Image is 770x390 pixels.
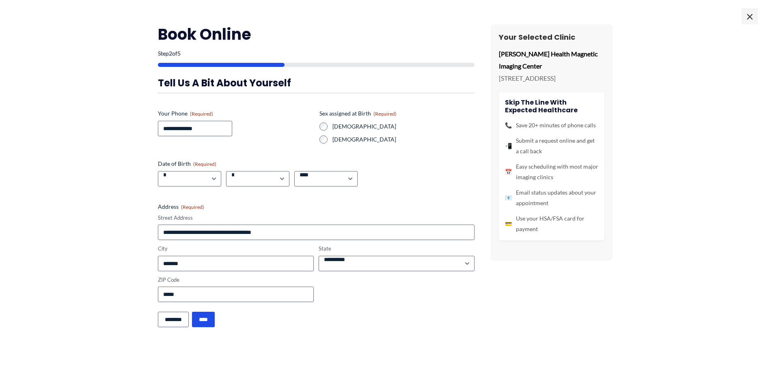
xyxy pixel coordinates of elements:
[158,51,475,56] p: Step of
[177,50,181,57] span: 5
[332,122,475,131] label: [DEMOGRAPHIC_DATA]
[158,77,475,89] h3: Tell us a bit about yourself
[332,135,475,144] label: [DEMOGRAPHIC_DATA]
[158,276,314,284] label: ZIP Code
[158,160,216,168] legend: Date of Birth
[158,214,475,222] label: Street Address
[158,203,204,211] legend: Address
[499,32,604,42] h3: Your Selected Clinic
[158,245,314,253] label: City
[169,50,172,57] span: 2
[505,135,598,156] li: Submit a request online and get a call back
[505,120,512,131] span: 📞
[181,204,204,210] span: (Required)
[190,111,213,117] span: (Required)
[158,24,475,44] h2: Book Online
[742,8,758,24] span: ×
[158,109,313,118] label: Your Phone
[319,109,397,118] legend: Sex assigned at Birth
[373,111,397,117] span: (Required)
[499,72,604,84] p: [STREET_ADDRESS]
[505,193,512,203] span: 📧
[505,141,512,151] span: 📲
[505,167,512,177] span: 📅
[505,120,598,131] li: Save 20+ minutes of phone calls
[499,48,604,72] p: [PERSON_NAME] Health Magnetic Imaging Center
[505,99,598,114] h4: Skip the line with Expected Healthcare
[505,161,598,182] li: Easy scheduling with most major imaging clinics
[505,219,512,229] span: 💳
[505,213,598,234] li: Use your HSA/FSA card for payment
[193,161,216,167] span: (Required)
[505,187,598,208] li: Email status updates about your appointment
[319,245,475,253] label: State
